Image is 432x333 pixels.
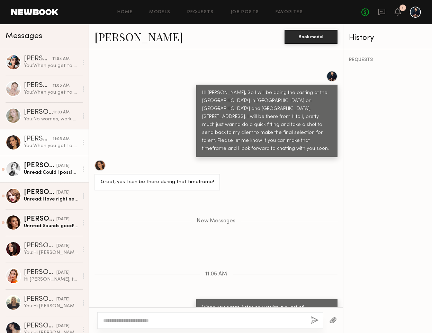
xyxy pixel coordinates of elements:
[24,89,78,96] div: You: When you get to Aster, say you're a guest of [PERSON_NAME] and they will direct you to the 2...
[285,33,337,39] a: Book model
[24,223,78,229] div: Unread: Sounds good! As of now I should be able to come to the casting! But I’ll let you know if ...
[24,196,78,203] div: Unread: I love right near there actually
[24,303,78,309] div: You: Hi [PERSON_NAME], thank you so much for reaching out to my casting for our e-commerce shoot....
[285,30,337,44] button: Book model
[101,178,214,186] div: Great, yes I can be there during that timeframe!
[24,82,53,89] div: [PERSON_NAME]
[56,243,70,249] div: [DATE]
[24,269,56,276] div: [PERSON_NAME]
[205,271,227,277] span: 11:05 AM
[24,116,78,122] div: You: No worries, work come first I will keep you posted.
[24,249,78,256] div: You: Hi [PERSON_NAME], So I will be doing the casting at the [GEOGRAPHIC_DATA] in [GEOGRAPHIC_DAT...
[56,270,70,276] div: [DATE]
[56,323,70,330] div: [DATE]
[24,242,56,249] div: [PERSON_NAME]
[276,10,303,15] a: Favorites
[56,296,70,303] div: [DATE]
[24,296,56,303] div: [PERSON_NAME]
[349,58,426,62] div: REQUESTS
[24,323,56,330] div: [PERSON_NAME]
[24,276,78,283] div: Hi [PERSON_NAME], thanks for reaching out! I live down in [GEOGRAPHIC_DATA] so I try to avoid dri...
[24,162,56,169] div: [PERSON_NAME]
[24,109,53,116] div: [PERSON_NAME]
[402,6,404,10] div: 1
[53,136,70,143] div: 11:05 AM
[202,304,331,328] div: When you get to Aster, say you're a guest of [PERSON_NAME] and they will direct you to the 2nd fl...
[349,34,426,42] div: History
[187,10,214,15] a: Requests
[24,62,78,69] div: You: When you get to Aster, say you're a guest of [PERSON_NAME] and they will direct you to the 2...
[56,163,70,169] div: [DATE]
[24,169,78,176] div: Unread: Could I possibly show up at 10:45? I have a meeting in [PERSON_NAME][GEOGRAPHIC_DATA] fro...
[202,89,331,153] div: HI [PERSON_NAME], So I will be doing the casting at the [GEOGRAPHIC_DATA] in [GEOGRAPHIC_DATA] on...
[53,83,70,89] div: 11:05 AM
[53,109,70,116] div: 11:03 AM
[24,189,56,196] div: [PERSON_NAME]
[24,55,52,62] div: [PERSON_NAME]
[94,29,183,44] a: [PERSON_NAME]
[117,10,133,15] a: Home
[56,189,70,196] div: [DATE]
[52,56,70,62] div: 11:04 AM
[231,10,259,15] a: Job Posts
[24,216,56,223] div: [PERSON_NAME]
[24,143,78,149] div: You: When you get to Aster, say you're a guest of [PERSON_NAME] and they will direct you to the 2...
[56,216,70,223] div: [DATE]
[24,136,53,143] div: [PERSON_NAME]
[197,218,235,224] span: New Messages
[6,32,42,40] span: Messages
[149,10,170,15] a: Models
